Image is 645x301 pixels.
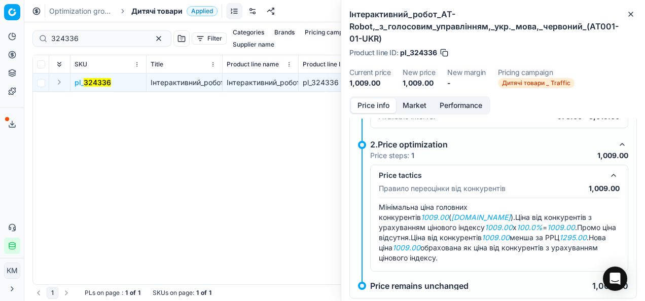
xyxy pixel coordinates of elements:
span: pl_ [75,78,111,88]
button: Performance [433,98,489,113]
em: 1009.00 [485,223,513,232]
span: Ціна від конкурентів менша за РРЦ . [411,233,589,242]
strong: of [130,289,136,297]
span: Дитячі товариApplied [131,6,218,16]
em: 100.0% [517,223,543,232]
dt: Pricing campaign [498,69,575,76]
strong: 1 [209,289,211,297]
a: Optimization groups [49,6,114,16]
em: 1295.00 [559,233,587,242]
button: Price info [351,98,396,113]
em: 1009.00 [421,213,449,221]
strong: 1 [411,151,414,160]
span: pl_324336 [400,48,437,58]
span: Нова ціна обрахована як ціна від конкурентів з урахуванням цінового індексу. [379,233,606,262]
span: Applied [187,6,218,16]
button: Expand [53,76,65,88]
span: SKU [75,60,87,68]
button: Market [396,98,433,113]
button: Expand all [53,58,65,70]
button: Categories [229,26,268,39]
span: Дитячі товари [131,6,183,16]
strong: of [201,289,207,297]
input: Search by SKU or title [51,33,145,44]
strong: 1 [196,289,199,297]
nav: pagination [32,287,73,299]
dd: - [447,78,486,88]
dt: New margin [447,69,486,76]
button: Supplier name [229,39,278,51]
span: Мінімальна ціна головних конкурентів ( ). [379,203,515,221]
dt: New price [403,69,435,76]
span: КM [5,263,20,278]
div: Open Intercom Messenger [603,267,627,291]
nav: breadcrumb [49,6,218,16]
span: SKUs on page : [153,289,194,297]
button: 1 [47,287,58,299]
p: 1,009.00 [592,282,628,290]
button: Go to next page [60,287,73,299]
button: Go to previous page [32,287,45,299]
em: 1009.00 [392,243,420,252]
p: 1,009.00 [589,183,620,194]
dd: 1,009.00 [403,78,435,88]
span: Дитячі товари _ Traffic [498,78,575,88]
span: Product line ID : [349,49,398,56]
dt: Current price [349,69,390,76]
button: pl_324336 [75,78,111,88]
strong: 1 [138,289,140,297]
span: Product line name [227,60,279,68]
p: Price steps: [370,150,414,161]
button: Pricing campaign [301,26,359,39]
strong: 1 [125,289,128,297]
h2: Інтерактивний_робот_AT-Robot,_з_голосовим_управлінням,_укр._мова,_червоний_(AT001-01-UKR) [349,8,637,45]
p: Правило переоцінки від конкурентів [379,183,506,194]
button: КM [4,262,20,279]
mark: 324336 [84,78,111,87]
div: pl_324336 [303,78,370,88]
button: Filter [192,32,227,45]
div: Price tactics [379,170,603,180]
dd: 1,009.00 [349,78,390,88]
div: 2.Price optimization [370,138,612,150]
span: Інтерактивний_робот_AT-Robot,_з_голосовим_управлінням,_укр._мова,_червоний_(AT001-01-UKR) [151,78,489,87]
p: Price remains unchanged [370,282,469,290]
span: PLs on page [85,289,120,297]
em: 1009.00 [482,233,510,242]
em: [DOMAIN_NAME] [451,213,511,221]
span: Product line ID [303,60,345,68]
div: : [85,289,140,297]
span: Title [151,60,163,68]
em: 1009.00 [547,223,575,232]
div: Інтерактивний_робот_AT-Robot,_з_голосовим_управлінням,_укр._мова,_червоний_(AT001-01-UKR) [227,78,294,88]
button: Brands [270,26,299,39]
p: 1,009.00 [597,150,628,161]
